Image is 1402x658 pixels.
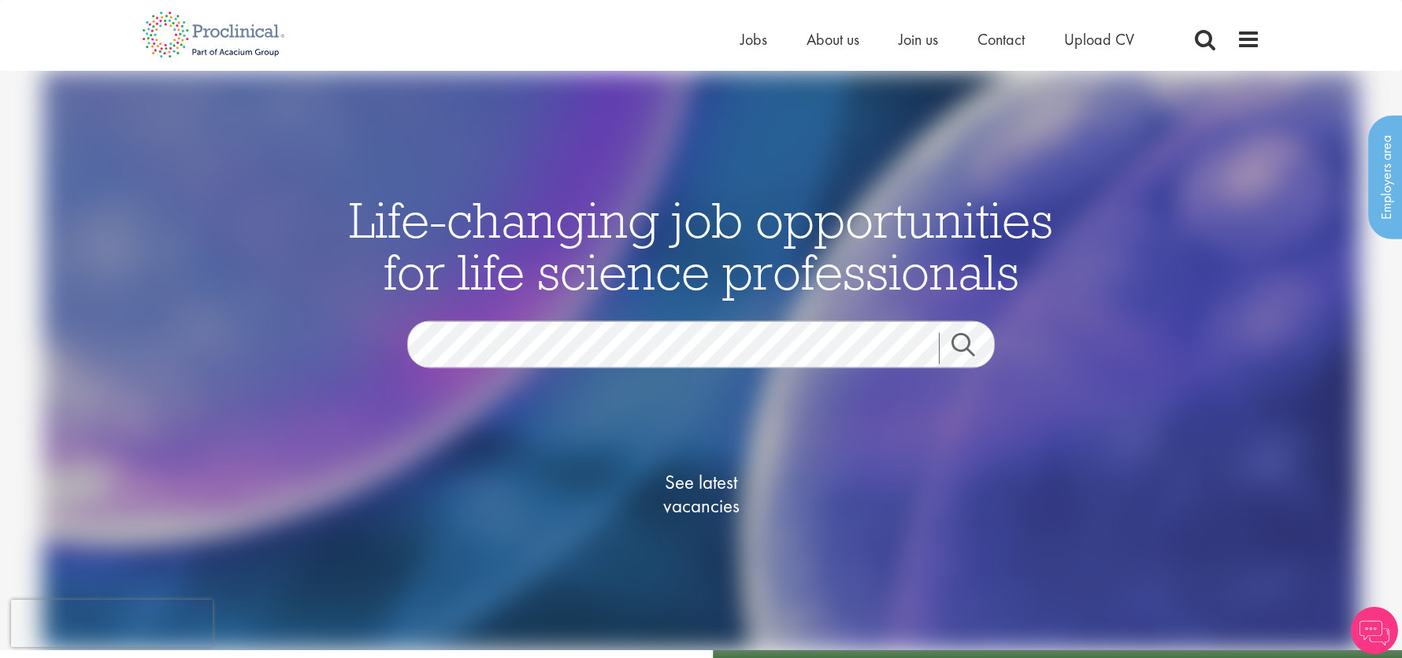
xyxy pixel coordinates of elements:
[349,187,1053,302] span: Life-changing job opportunities for life science professionals
[740,29,767,50] a: Jobs
[1351,607,1398,654] img: Chatbot
[43,71,1359,650] img: candidate home
[977,29,1025,50] a: Contact
[899,29,938,50] a: Join us
[1064,29,1134,50] a: Upload CV
[807,29,859,50] a: About us
[622,470,780,517] span: See latest vacancies
[11,600,213,647] iframe: reCAPTCHA
[622,407,780,580] a: See latestvacancies
[939,332,1007,364] a: Job search submit button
